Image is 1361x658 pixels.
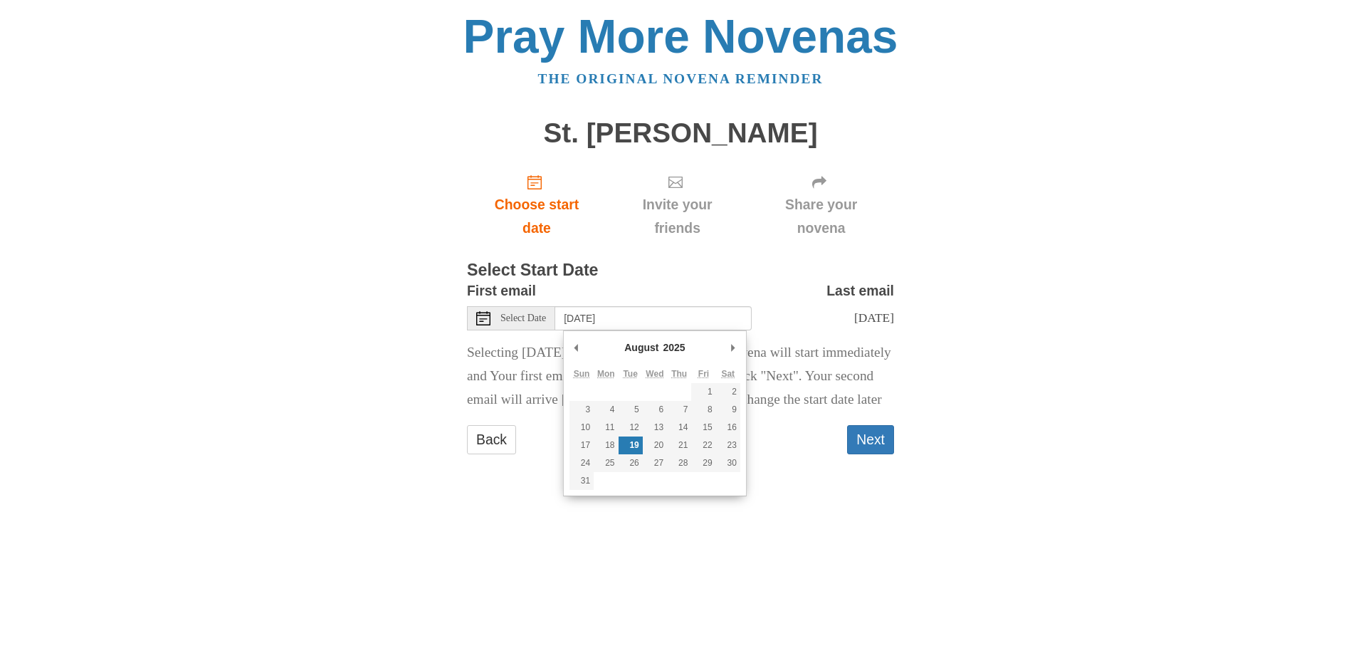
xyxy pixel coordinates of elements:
button: 23 [716,437,740,454]
span: Invite your friends [621,193,734,240]
button: 19 [619,437,643,454]
p: Selecting [DATE] as the start date means Your novena will start immediately and Your first email ... [467,341,894,412]
button: 24 [569,454,594,472]
button: Next Month [726,337,740,358]
button: 21 [667,437,691,454]
button: 27 [643,454,667,472]
button: 31 [569,472,594,490]
button: 16 [716,419,740,437]
button: 1 [691,383,715,401]
abbr: Saturday [721,369,735,379]
abbr: Monday [597,369,615,379]
input: Use the arrow keys to pick a date [555,306,752,330]
label: First email [467,279,536,303]
div: Click "Next" to confirm your start date first. [606,162,748,247]
h3: Select Start Date [467,261,894,280]
button: 6 [643,401,667,419]
button: Previous Month [569,337,584,358]
span: Select Date [500,313,546,323]
button: 14 [667,419,691,437]
button: 17 [569,437,594,454]
button: 26 [619,454,643,472]
button: 11 [594,419,618,437]
abbr: Friday [698,369,709,379]
button: 20 [643,437,667,454]
span: [DATE] [854,310,894,325]
div: Click "Next" to confirm your start date first. [748,162,894,247]
div: August [622,337,661,358]
button: 18 [594,437,618,454]
div: 2025 [661,337,687,358]
button: 2 [716,383,740,401]
button: 10 [569,419,594,437]
span: Share your novena [762,193,880,240]
button: 22 [691,437,715,454]
label: Last email [826,279,894,303]
button: 3 [569,401,594,419]
button: 30 [716,454,740,472]
button: 9 [716,401,740,419]
button: 5 [619,401,643,419]
button: 13 [643,419,667,437]
h1: St. [PERSON_NAME] [467,118,894,149]
abbr: Sunday [574,369,590,379]
span: Choose start date [481,193,592,240]
button: Next [847,425,894,454]
a: Pray More Novenas [463,10,898,63]
button: 29 [691,454,715,472]
button: 25 [594,454,618,472]
button: 28 [667,454,691,472]
abbr: Wednesday [646,369,663,379]
button: 15 [691,419,715,437]
abbr: Tuesday [623,369,637,379]
a: Choose start date [467,162,606,247]
button: 8 [691,401,715,419]
a: Back [467,425,516,454]
button: 7 [667,401,691,419]
button: 4 [594,401,618,419]
button: 12 [619,419,643,437]
abbr: Thursday [671,369,687,379]
a: The original novena reminder [538,71,824,86]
